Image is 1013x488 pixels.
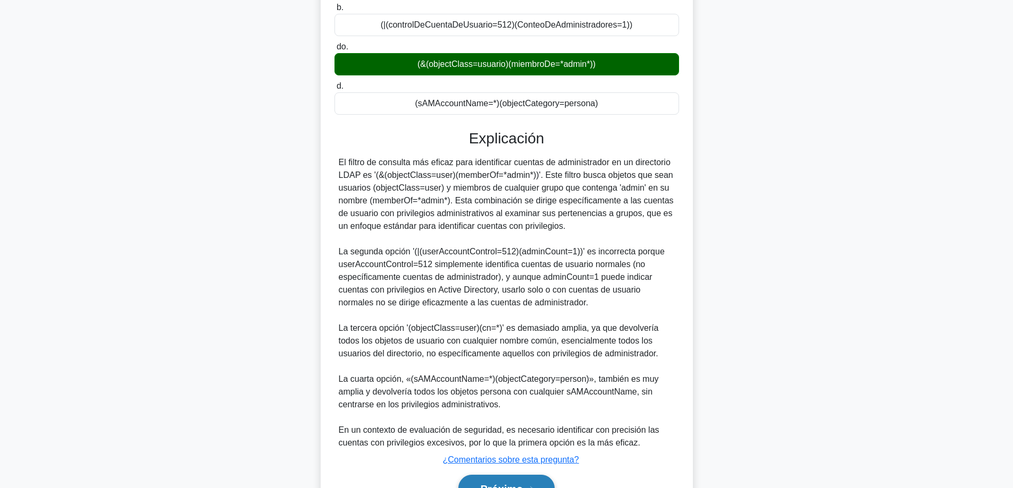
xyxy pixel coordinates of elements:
font: (&(objectClass=usuario)(miembroDe=*admin*)) [417,59,596,69]
font: b. [337,3,344,12]
font: La tercera opción '(objectClass=user)(cn=*)' es demasiado amplia, ya que devolvería todos los obj... [339,323,659,358]
font: (sAMAccountName=*)(objectCategory=persona) [415,99,598,108]
font: d. [337,81,344,90]
font: La cuarta opción, «(sAMAccountName=*)(objectCategory=person)», también es muy amplia y devolvería... [339,374,659,409]
font: El filtro de consulta más eficaz para identificar cuentas de administrador en un directorio LDAP ... [339,158,674,230]
font: En un contexto de evaluación de seguridad, es necesario identificar con precisión las cuentas con... [339,425,659,447]
font: La segunda opción '(|(userAccountControl=512)(adminCount=1))' es incorrecta porque userAccountCon... [339,247,665,307]
font: (|(controlDeCuentaDeUsuario=512)(ConteoDeAdministradores=1)) [381,20,633,29]
font: Explicación [469,130,545,147]
a: ¿Comentarios sobre esta pregunta? [442,455,579,464]
font: do. [337,42,348,51]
